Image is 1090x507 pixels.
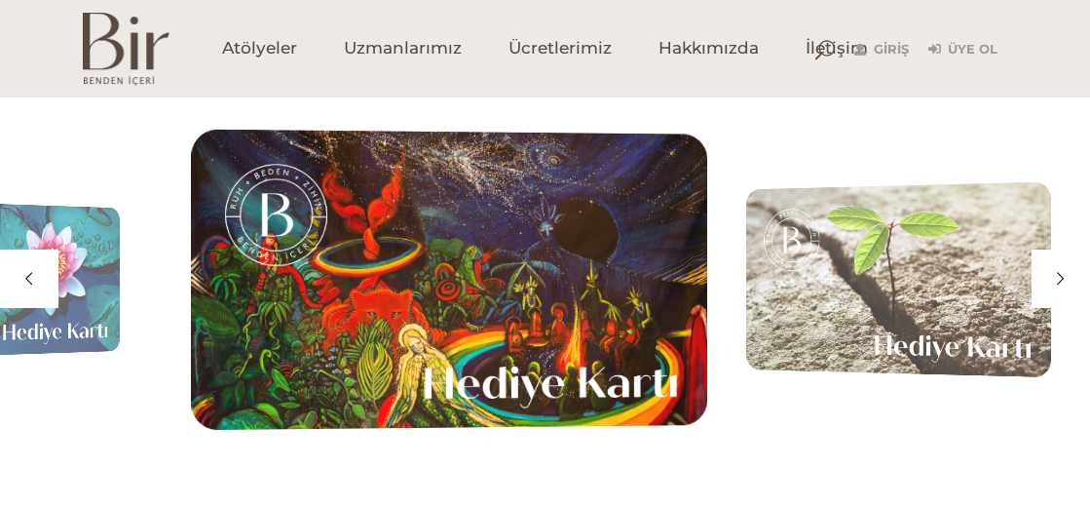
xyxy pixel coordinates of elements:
span: Hakkımızda [658,38,759,60]
a: Giriş [855,38,910,61]
span: Atölyeler [222,38,297,60]
span: Ücretlerimiz [508,38,612,60]
span: Uzmanlarımız [344,38,462,60]
a: Üye Ol [929,38,998,61]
